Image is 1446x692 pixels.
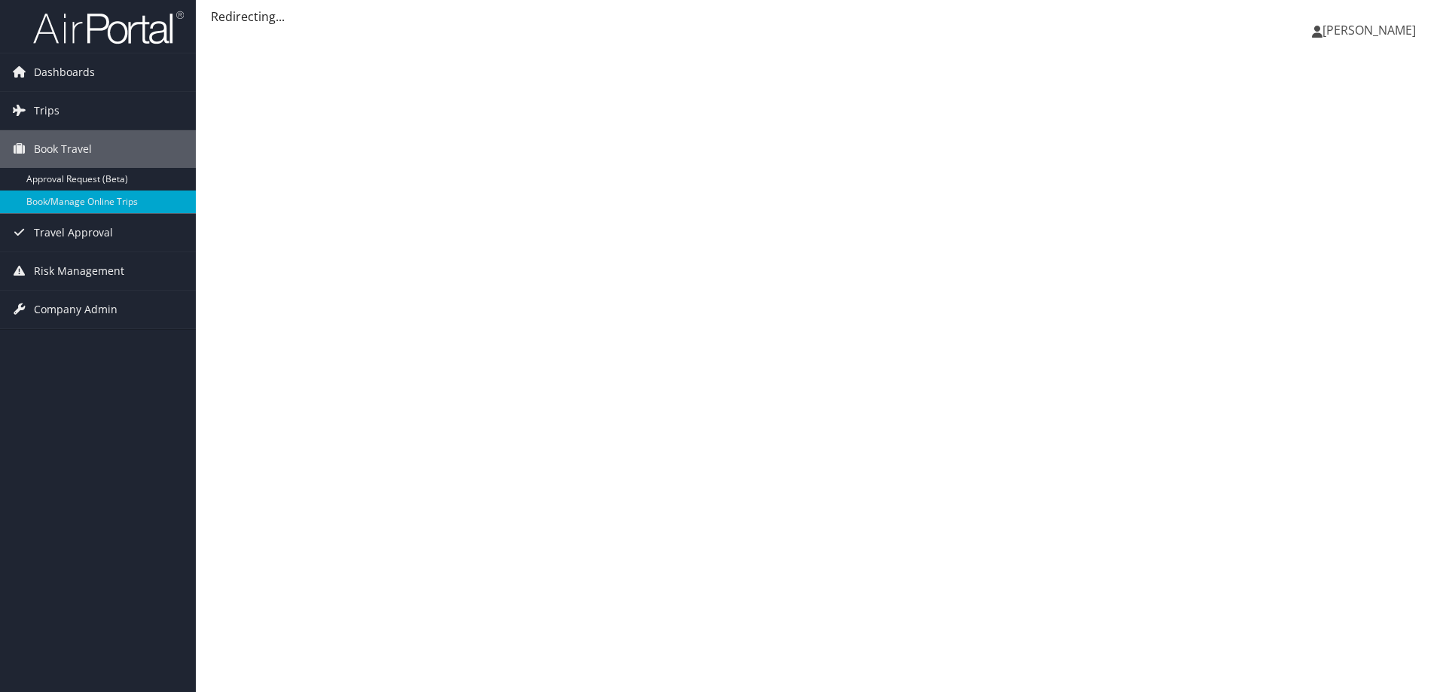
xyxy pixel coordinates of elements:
[34,252,124,290] span: Risk Management
[211,8,1431,26] div: Redirecting...
[1312,8,1431,53] a: [PERSON_NAME]
[34,291,117,328] span: Company Admin
[34,53,95,91] span: Dashboards
[1322,22,1416,38] span: [PERSON_NAME]
[34,92,59,130] span: Trips
[34,214,113,251] span: Travel Approval
[33,10,184,45] img: airportal-logo.png
[34,130,92,168] span: Book Travel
